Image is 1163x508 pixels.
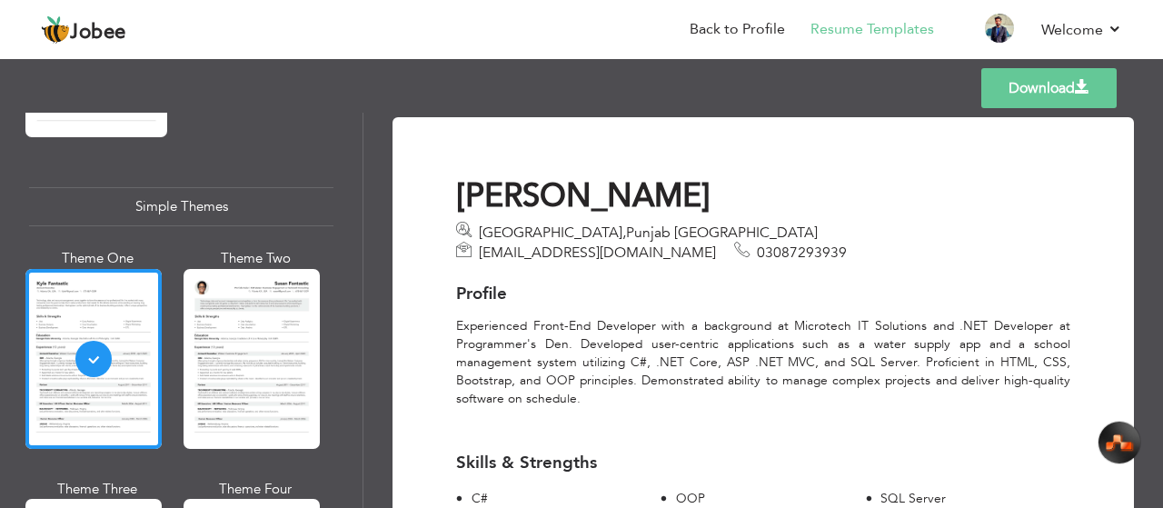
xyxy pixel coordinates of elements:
span: 03087293939 [757,243,847,263]
a: Resume Templates [810,19,934,40]
a: Welcome [1041,19,1122,41]
div: SQL Server [880,490,1070,508]
div: Theme One [29,249,165,268]
div: Theme Three [29,480,165,499]
span: [EMAIL_ADDRESS][DOMAIN_NAME] [479,243,716,263]
div: Theme Two [187,249,323,268]
span: , [622,223,626,243]
h3: Skills & Strengths [456,453,1070,473]
img: Profile Img [985,14,1014,43]
img: svg+xml,%3Csvg%20xmlns%3D%22http%3A%2F%2Fwww.w3.org%2F2000%2Fsvg%22%20width%3D%2233%22%20height%3... [1105,433,1135,453]
div: OOP [675,490,865,508]
div: Simple Themes [29,187,333,226]
span: [GEOGRAPHIC_DATA] Punjab [GEOGRAPHIC_DATA] [479,223,818,243]
a: Back to Profile [690,19,785,40]
h1: [PERSON_NAME] [456,176,1070,217]
div: Theme Four [187,480,323,499]
a: Download [981,68,1117,108]
img: jobee.io [41,15,70,45]
a: Jobee [41,15,126,45]
div: C# [471,490,661,508]
h3: Profile [456,284,1070,304]
div: Experienced Front-End Developer with a background at Microtech IT Solutions and .NET Developer at... [442,317,1084,426]
span: Jobee [70,23,126,43]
